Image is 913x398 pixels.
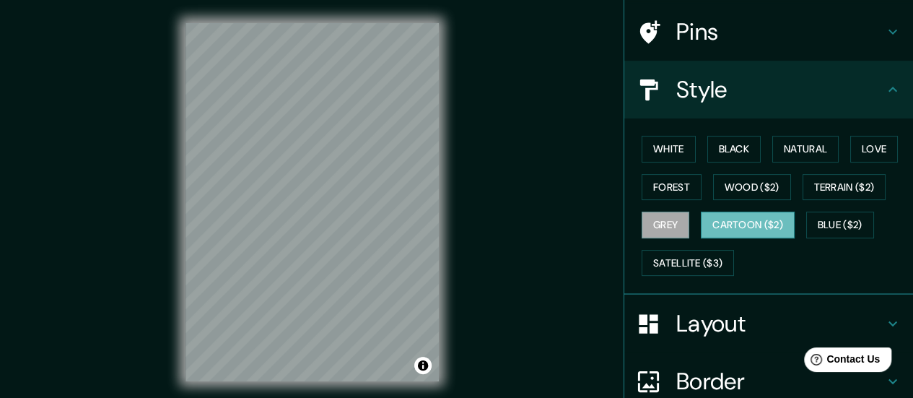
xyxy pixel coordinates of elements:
[772,136,839,163] button: Natural
[642,174,702,201] button: Forest
[624,3,913,61] div: Pins
[785,342,897,382] iframe: Help widget launcher
[624,295,913,352] div: Layout
[676,75,884,104] h4: Style
[642,136,696,163] button: White
[642,250,734,277] button: Satellite ($3)
[624,61,913,118] div: Style
[701,212,795,238] button: Cartoon ($2)
[676,309,884,338] h4: Layout
[642,212,689,238] button: Grey
[803,174,886,201] button: Terrain ($2)
[185,23,439,381] canvas: Map
[676,17,884,46] h4: Pins
[850,136,898,163] button: Love
[676,367,884,396] h4: Border
[707,136,761,163] button: Black
[713,174,791,201] button: Wood ($2)
[414,357,432,374] button: Toggle attribution
[806,212,874,238] button: Blue ($2)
